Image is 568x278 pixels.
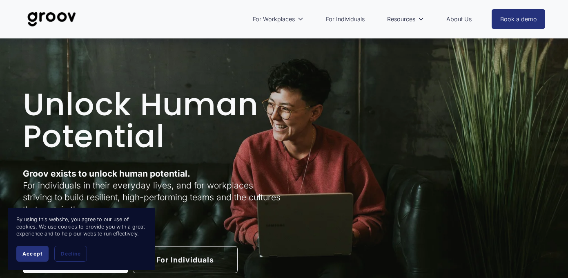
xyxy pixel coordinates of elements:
p: By using this website, you agree to our use of cookies. We use cookies to provide you with a grea... [16,216,147,238]
span: Accept [22,251,42,257]
a: For Individuals [133,246,238,273]
span: Decline [61,251,80,257]
span: Resources [387,14,415,25]
a: Book a demo [492,9,546,29]
img: Groov | Unlock Human Potential at Work and in Life [23,6,80,33]
a: folder dropdown [383,10,428,29]
p: For individuals in their everyday lives, and for workplaces striving to build resilient, high-per... [23,168,282,216]
span: For Workplaces [253,14,295,25]
strong: Groov exists to unlock human potential. [23,168,190,179]
section: Cookie banner [8,208,155,270]
button: Accept [16,246,49,262]
button: Decline [54,246,87,262]
a: About Us [442,10,476,29]
a: folder dropdown [249,10,307,29]
a: For Individuals [322,10,369,29]
h1: Unlock Human Potential [23,89,282,152]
